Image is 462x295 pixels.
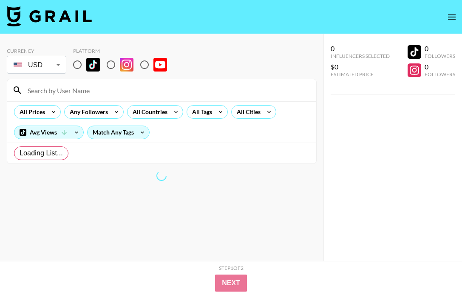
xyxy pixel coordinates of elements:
div: 0 [331,44,390,53]
div: Any Followers [65,106,110,118]
div: Platform [73,48,174,54]
div: Followers [425,71,455,77]
img: YouTube [153,58,167,72]
div: Estimated Price [331,71,390,77]
div: $0 [331,63,390,71]
div: Influencers Selected [331,53,390,59]
span: Loading List... [20,148,63,158]
div: 0 [425,63,455,71]
button: Next [215,275,247,292]
img: TikTok [86,58,100,72]
div: Followers [425,53,455,59]
img: Grail Talent [7,6,92,26]
div: Match Any Tags [88,126,149,139]
div: Avg Views [14,126,83,139]
div: All Countries [128,106,169,118]
div: USD [9,57,65,72]
div: 0 [425,44,455,53]
img: Instagram [120,58,133,72]
div: All Tags [187,106,214,118]
input: Search by User Name [23,83,311,97]
button: open drawer [443,9,460,26]
div: All Cities [232,106,262,118]
div: Step 1 of 2 [219,265,244,271]
span: Refreshing lists, bookers, clients, countries, tags, cities, talent, talent... [155,169,168,182]
div: Currency [7,48,66,54]
div: All Prices [14,106,47,118]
